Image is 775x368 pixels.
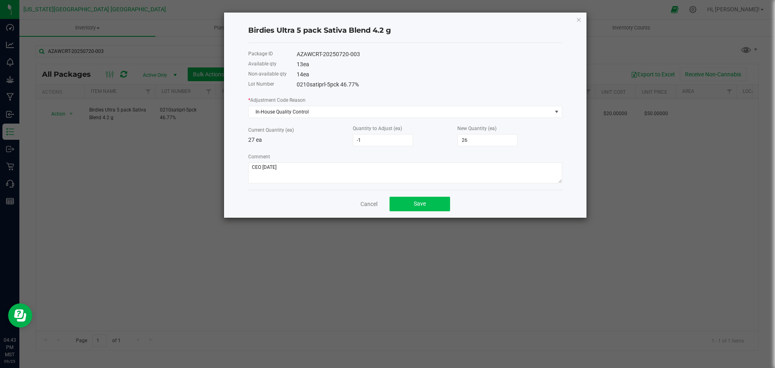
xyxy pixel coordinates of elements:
[249,106,552,118] span: In-House Quality Control
[353,135,413,146] input: 0
[248,153,270,160] label: Comment
[248,97,306,104] label: Adjustment Code Reason
[303,71,309,78] span: ea
[8,303,32,328] iframe: Resource center
[390,197,450,211] button: Save
[297,80,562,89] div: 0210satiprl-5pck 46.77%
[353,125,402,132] label: Quantity to Adjust (ea)
[360,200,377,208] a: Cancel
[248,70,287,78] label: Non-available qty
[248,25,562,36] h4: Birdies Ultra 5 pack Sativa Blend 4.2 g
[248,50,273,57] label: Package ID
[458,135,517,146] input: 0
[248,80,274,88] label: Lot Number
[297,50,562,59] div: AZAWCRT-20250720-003
[248,136,353,144] p: 27 ea
[248,126,294,134] label: Current Quantity (ea)
[303,61,309,67] span: ea
[297,70,562,79] div: 14
[414,200,426,207] span: Save
[297,60,562,69] div: 13
[457,125,496,132] label: New Quantity (ea)
[248,60,276,67] label: Available qty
